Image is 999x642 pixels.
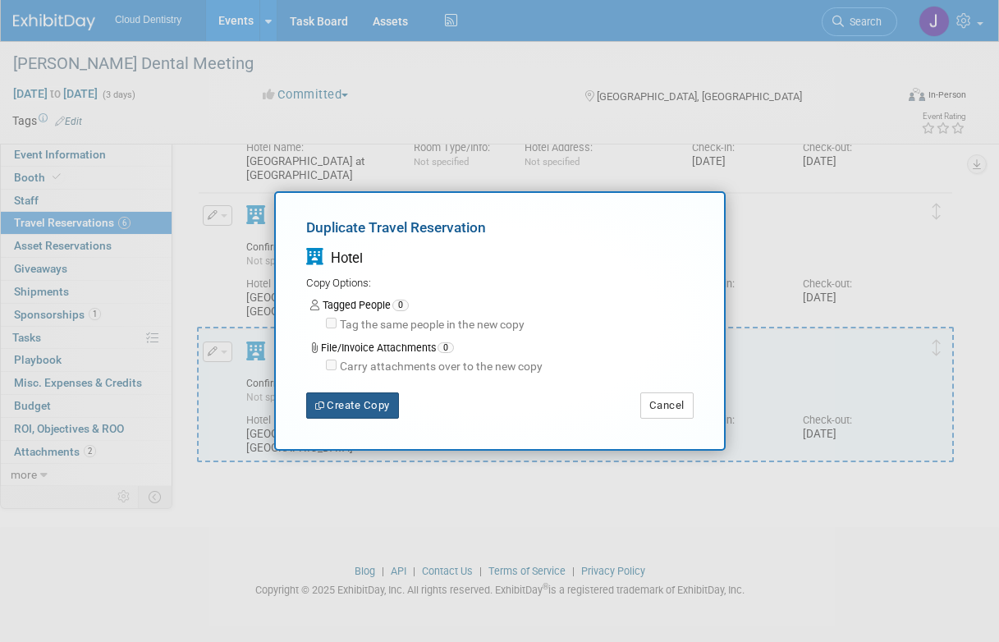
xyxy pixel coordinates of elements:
[306,249,323,266] i: Hotel
[306,218,694,245] div: Duplicate Travel Reservation
[640,392,694,419] button: Cancel
[310,298,694,313] div: Tagged People
[306,276,694,291] div: Copy Options:
[306,392,399,419] button: Create Copy
[310,341,694,355] div: File/Invoice Attachments
[331,250,363,266] span: Hotel
[438,342,454,354] span: 0
[337,359,543,375] label: Carry attachments over to the new copy
[337,317,525,333] label: Tag the same people in the new copy
[392,300,409,311] span: 0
